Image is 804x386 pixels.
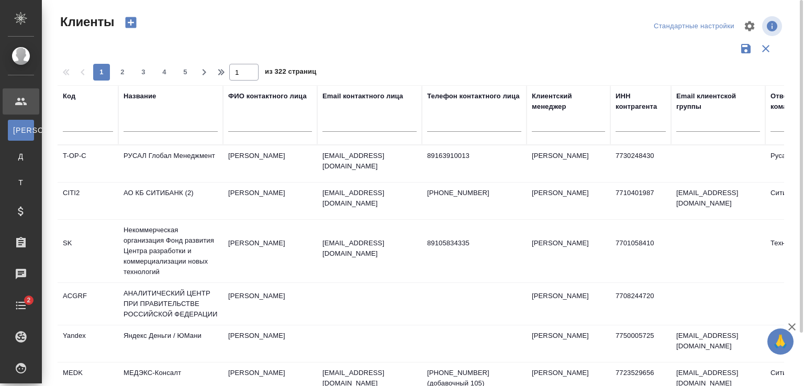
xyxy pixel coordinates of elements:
[156,67,173,77] span: 4
[13,151,29,162] span: Д
[156,64,173,81] button: 4
[58,286,118,322] td: ACGRF
[223,286,317,322] td: [PERSON_NAME]
[427,188,521,198] p: [PHONE_NUMBER]
[118,283,223,325] td: АНАЛИТИЧЕСКИЙ ЦЕНТР ПРИ ПРАВИТЕЛЬСТВЕ РОССИЙСКОЙ ФЕДЕРАЦИИ
[118,14,143,31] button: Создать
[58,183,118,219] td: CITI2
[671,325,765,362] td: [EMAIL_ADDRESS][DOMAIN_NAME]
[671,183,765,219] td: [EMAIL_ADDRESS][DOMAIN_NAME]
[20,295,37,305] span: 2
[58,145,118,182] td: T-OP-C
[527,183,610,219] td: [PERSON_NAME]
[58,14,114,30] span: Клиенты
[223,325,317,362] td: [PERSON_NAME]
[223,145,317,182] td: [PERSON_NAME]
[610,325,671,362] td: 7750005725
[223,233,317,269] td: [PERSON_NAME]
[610,183,671,219] td: 7710401987
[527,286,610,322] td: [PERSON_NAME]
[322,151,417,172] p: [EMAIL_ADDRESS][DOMAIN_NAME]
[118,220,223,282] td: Некоммерческая организация Фонд развития Центра разработки и коммерциализации новых технологий
[177,64,194,81] button: 5
[265,65,316,81] span: из 322 страниц
[527,233,610,269] td: [PERSON_NAME]
[177,67,194,77] span: 5
[8,120,34,141] a: [PERSON_NAME]
[322,91,403,101] div: Email контактного лица
[63,91,75,101] div: Код
[756,39,776,59] button: Сбросить фильтры
[427,151,521,161] p: 89163910013
[114,64,131,81] button: 2
[427,238,521,248] p: 89105834335
[767,328,794,355] button: 🙏
[8,172,34,193] a: Т
[135,64,152,81] button: 3
[8,146,34,167] a: Д
[118,145,223,182] td: РУСАЛ Глобал Менеджмент
[124,91,156,101] div: Название
[527,145,610,182] td: [PERSON_NAME]
[527,325,610,362] td: [PERSON_NAME]
[322,188,417,209] p: [EMAIL_ADDRESS][DOMAIN_NAME]
[651,18,737,35] div: split button
[13,125,29,135] span: [PERSON_NAME]
[114,67,131,77] span: 2
[772,331,789,353] span: 🙏
[118,325,223,362] td: Яндекс Деньги / ЮМани
[13,177,29,188] span: Т
[676,91,760,112] div: Email клиентской группы
[610,233,671,269] td: 7701058410
[610,145,671,182] td: 7730248430
[737,14,762,39] span: Настроить таблицу
[118,183,223,219] td: АО КБ СИТИБАНК (2)
[135,67,152,77] span: 3
[3,292,39,319] a: 2
[322,238,417,259] p: [EMAIL_ADDRESS][DOMAIN_NAME]
[223,183,317,219] td: [PERSON_NAME]
[610,286,671,322] td: 7708244720
[58,233,118,269] td: SK
[228,91,307,101] div: ФИО контактного лица
[736,39,756,59] button: Сохранить фильтры
[616,91,666,112] div: ИНН контрагента
[762,16,784,36] span: Посмотреть информацию
[427,91,520,101] div: Телефон контактного лица
[58,325,118,362] td: Yandex
[532,91,605,112] div: Клиентский менеджер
